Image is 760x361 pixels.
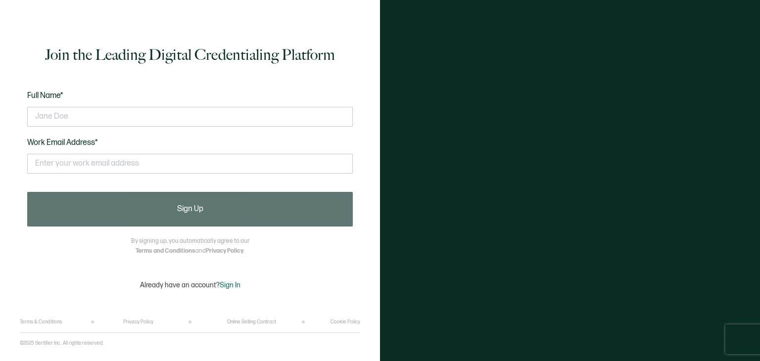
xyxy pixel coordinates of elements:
[27,192,353,226] button: Sign Up
[177,205,203,213] span: Sign Up
[27,154,353,174] input: Enter your work email address
[131,236,249,256] p: By signing up, you automatically agree to our and .
[20,340,104,346] p: ©2025 Sertifier Inc.. All rights reserved.
[331,319,360,325] a: Cookie Policy
[206,247,243,255] a: Privacy Policy
[27,138,98,147] span: Work Email Address*
[136,247,195,255] a: Terms and Conditions
[227,319,276,325] a: Online Selling Contract
[20,319,62,325] a: Terms & Conditions
[45,45,335,65] h1: Join the Leading Digital Credentialing Platform
[27,91,63,100] span: Full Name*
[140,281,240,289] p: Already have an account?
[27,107,353,127] input: Jane Doe
[220,281,240,289] span: Sign In
[123,319,153,325] a: Privacy Policy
